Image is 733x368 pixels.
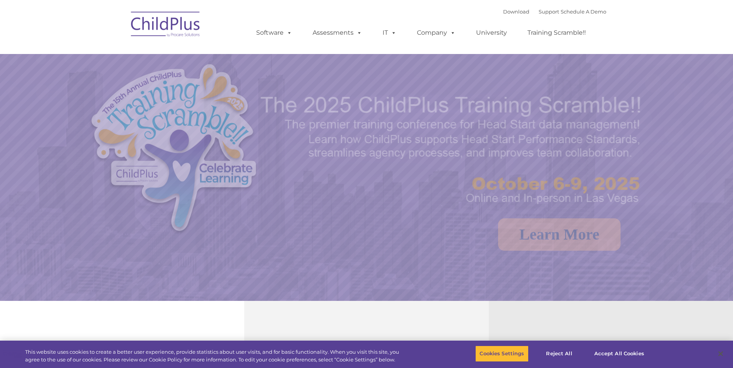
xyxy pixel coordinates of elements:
a: University [468,25,515,41]
a: Company [409,25,463,41]
a: IT [375,25,404,41]
a: Software [248,25,300,41]
a: Learn More [498,218,621,251]
button: Cookies Settings [475,346,528,362]
div: This website uses cookies to create a better user experience, provide statistics about user visit... [25,348,403,363]
button: Accept All Cookies [590,346,648,362]
a: Support [539,8,559,15]
button: Close [712,345,729,362]
button: Reject All [535,346,583,362]
a: Download [503,8,529,15]
a: Training Scramble!! [520,25,594,41]
a: Schedule A Demo [561,8,606,15]
a: Assessments [305,25,370,41]
img: ChildPlus by Procare Solutions [127,6,204,45]
font: | [503,8,606,15]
